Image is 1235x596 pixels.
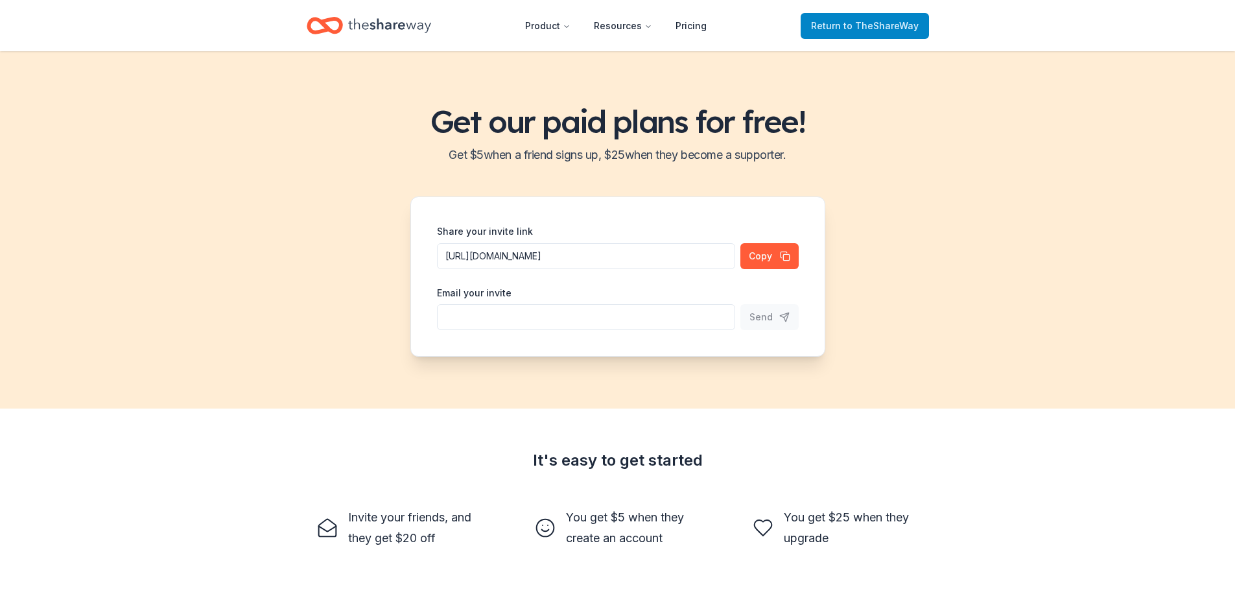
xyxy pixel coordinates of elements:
div: It's easy to get started [307,450,929,471]
a: Home [307,10,431,41]
label: Share your invite link [437,225,533,238]
button: Copy [740,243,799,269]
a: Pricing [665,13,717,39]
div: Invite your friends, and they get $20 off [348,507,483,549]
button: Resources [583,13,663,39]
h1: Get our paid plans for free! [16,103,1219,139]
button: Product [515,13,581,39]
div: You get $25 when they upgrade [784,507,919,549]
label: Email your invite [437,287,512,300]
span: to TheShareWay [843,20,919,31]
div: You get $5 when they create an account [566,507,701,549]
h2: Get $ 5 when a friend signs up, $ 25 when they become a supporter. [16,145,1219,165]
nav: Main [515,10,717,41]
a: Returnto TheShareWay [801,13,929,39]
span: Return [811,18,919,34]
